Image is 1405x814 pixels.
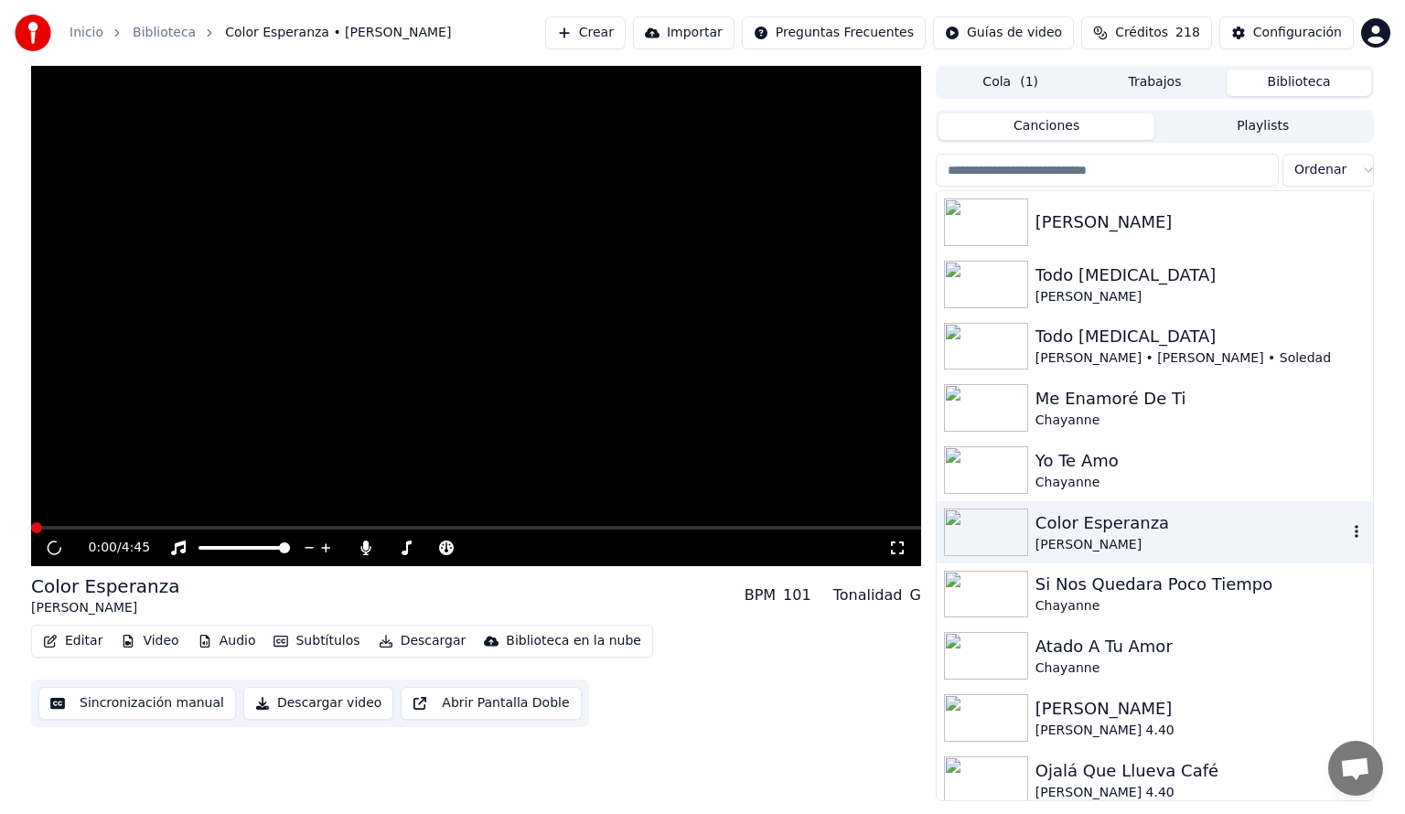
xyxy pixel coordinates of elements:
button: Audio [190,628,263,654]
div: Color Esperanza [1035,510,1347,536]
span: Ordenar [1294,161,1346,179]
span: 4:45 [122,539,150,557]
button: Video [113,628,186,654]
div: Configuración [1253,24,1342,42]
button: Cola [938,70,1083,96]
button: Importar [633,16,735,49]
div: Ojalá Que Llueva Café [1035,758,1366,784]
button: Guías de video [933,16,1074,49]
button: Subtítulos [266,628,367,654]
div: [PERSON_NAME] 4.40 [1035,784,1366,802]
div: [PERSON_NAME] [1035,536,1347,554]
button: Crear [545,16,626,49]
div: Color Esperanza [31,573,180,599]
div: [PERSON_NAME] [31,599,180,617]
div: Si Nos Quedara Poco Tiempo [1035,572,1366,597]
div: Chayanne [1035,474,1366,492]
div: BPM [745,584,776,606]
div: [PERSON_NAME] [1035,696,1366,722]
div: / [89,539,133,557]
span: Color Esperanza • [PERSON_NAME] [225,24,451,42]
img: youka [15,15,51,51]
nav: breadcrumb [70,24,451,42]
button: Descargar video [243,687,393,720]
button: Trabajos [1083,70,1228,96]
button: Créditos218 [1081,16,1212,49]
button: Playlists [1154,113,1371,140]
div: Chayanne [1035,659,1366,678]
div: 101 [783,584,811,606]
div: Yo Te Amo [1035,448,1366,474]
div: Todo [MEDICAL_DATA] [1035,324,1366,349]
span: ( 1 ) [1020,73,1038,91]
div: [PERSON_NAME] 4.40 [1035,722,1366,740]
div: Atado A Tu Amor [1035,634,1366,659]
a: Biblioteca [133,24,196,42]
button: Descargar [371,628,474,654]
a: Inicio [70,24,103,42]
button: Preguntas Frecuentes [742,16,926,49]
div: Chayanne [1035,412,1366,430]
button: Biblioteca [1227,70,1371,96]
div: Todo [MEDICAL_DATA] [1035,262,1366,288]
button: Configuración [1219,16,1354,49]
div: Chayanne [1035,597,1366,616]
button: Abrir Pantalla Doble [401,687,581,720]
button: Editar [36,628,110,654]
a: Chat abierto [1328,741,1383,796]
span: 218 [1175,24,1200,42]
div: Me Enamoré De Ti [1035,386,1366,412]
div: Biblioteca en la nube [506,632,641,650]
div: [PERSON_NAME] [1035,209,1366,235]
button: Canciones [938,113,1155,140]
span: 0:00 [89,539,117,557]
span: Créditos [1115,24,1168,42]
div: Tonalidad [833,584,903,606]
div: G [909,584,920,606]
div: [PERSON_NAME] • [PERSON_NAME] • Soledad [1035,349,1366,368]
button: Sincronización manual [38,687,236,720]
div: [PERSON_NAME] [1035,288,1366,306]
